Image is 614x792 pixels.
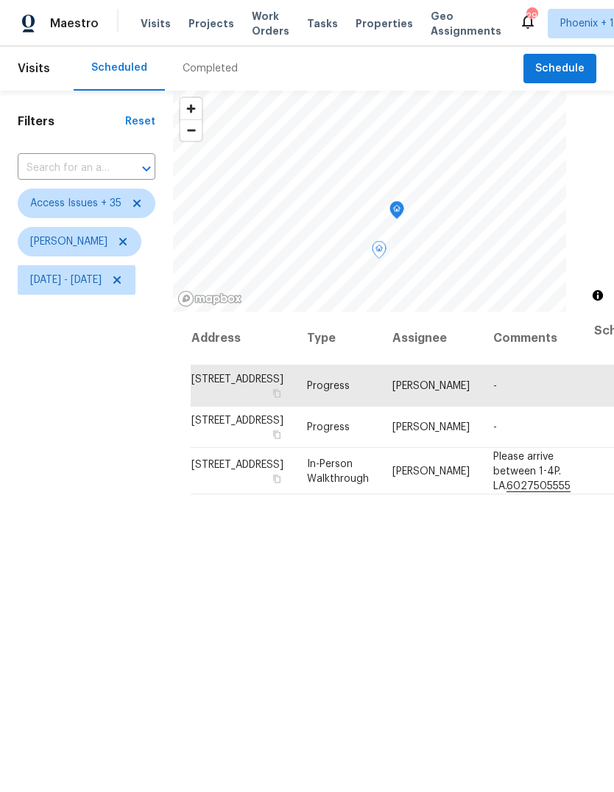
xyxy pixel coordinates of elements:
span: [STREET_ADDRESS] [191,416,283,426]
span: Access Issues + 35 [30,196,121,211]
button: Zoom out [180,119,202,141]
a: Mapbox homepage [177,290,242,307]
input: Search for an address... [18,157,114,180]
h1: Filters [18,114,125,129]
span: [DATE] - [DATE] [30,273,102,287]
button: Schedule [523,54,596,84]
span: Projects [188,16,234,31]
span: Visits [141,16,171,31]
span: Maestro [50,16,99,31]
span: Geo Assignments [431,9,501,38]
span: [STREET_ADDRESS] [191,374,283,385]
div: 29 [526,9,537,24]
span: - [493,381,497,391]
span: Progress [307,381,350,391]
th: Address [191,312,295,365]
span: [STREET_ADDRESS] [191,459,283,469]
span: Visits [18,52,50,85]
span: [PERSON_NAME] [392,422,470,432]
span: Phoenix + 1 [560,16,614,31]
canvas: Map [173,91,566,312]
th: Type [295,312,381,365]
span: - [493,422,497,432]
span: Schedule [535,60,585,78]
div: Map marker [389,201,404,224]
span: [PERSON_NAME] [392,381,470,391]
button: Toggle attribution [589,287,607,304]
span: Zoom out [180,120,202,141]
span: Progress [307,422,350,432]
span: Work Orders [252,9,289,38]
span: Tasks [307,18,338,29]
div: Completed [183,61,238,76]
th: Comments [481,312,582,365]
span: [PERSON_NAME] [30,234,107,249]
button: Open [136,158,157,179]
th: Assignee [381,312,481,365]
span: Properties [356,16,413,31]
div: Reset [125,114,155,129]
div: Scheduled [91,60,147,75]
button: Copy Address [270,472,283,485]
button: Copy Address [270,387,283,400]
button: Zoom in [180,98,202,119]
span: [PERSON_NAME] [392,466,470,476]
chrome_annotation: 6027505555 [507,480,571,491]
span: Please arrive between 1-4P. LA. [493,451,571,491]
span: Toggle attribution [593,287,602,304]
span: In-Person Walkthrough [307,458,369,483]
div: Map marker [372,241,387,264]
button: Copy Address [270,428,283,441]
